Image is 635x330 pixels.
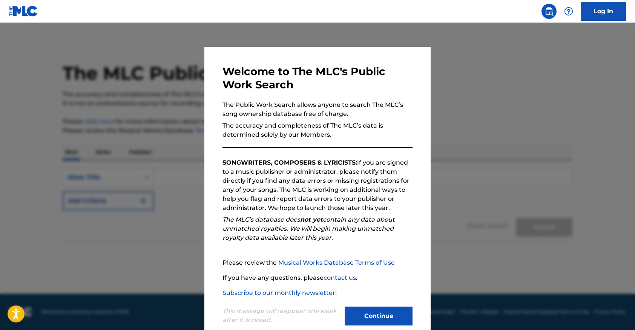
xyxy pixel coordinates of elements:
a: Subscribe to our monthly newsletter! [222,289,337,296]
p: This message will reappear one week after it is closed. [222,307,340,325]
a: contact us [324,274,356,281]
p: The Public Work Search allows anyone to search The MLC’s song ownership database free of charge. [222,100,413,119]
a: Musical Works Database Terms of Use [278,259,395,266]
strong: not yet [300,216,323,223]
div: Help [561,4,576,19]
img: help [564,7,573,16]
p: If you are signed to a music publisher or administrator, please notify them directly if you find ... [222,158,413,213]
strong: SONGWRITERS, COMPOSERS & LYRICISTS: [222,159,357,166]
em: The MLC’s database does contain any data about unmatched royalties. We will begin making unmatche... [222,216,395,241]
a: Log In [581,2,626,21]
p: If you have any questions, please . [222,273,413,282]
a: Public Search [541,4,557,19]
h3: Welcome to The MLC's Public Work Search [222,65,413,91]
img: search [545,7,554,16]
p: The accuracy and completeness of The MLC’s data is determined solely by our Members. [222,121,413,139]
p: Please review the [222,258,413,267]
button: Continue [345,307,413,325]
img: MLC Logo [9,6,38,17]
iframe: Chat Widget [597,294,635,330]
